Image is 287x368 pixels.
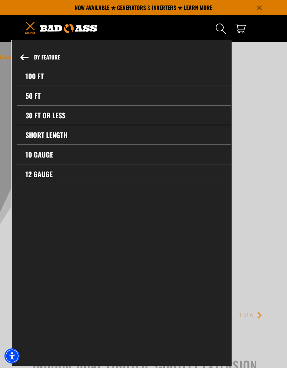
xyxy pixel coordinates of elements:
[17,86,231,105] a: 50 ft
[215,23,226,34] summary: Search
[17,164,231,184] a: 12 gauge
[17,106,231,125] a: 30 ft or less
[17,66,231,86] a: 100 ft
[25,21,35,37] summary: Menu
[25,30,35,35] span: Menu
[4,348,20,364] div: Accessibility Menu
[40,24,97,33] img: Bad Ass Extension Cords
[17,145,231,164] a: 10 gauge
[256,312,263,319] a: Next
[235,23,246,34] a: cart
[17,125,231,144] a: Short Length
[12,48,231,66] button: By Feature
